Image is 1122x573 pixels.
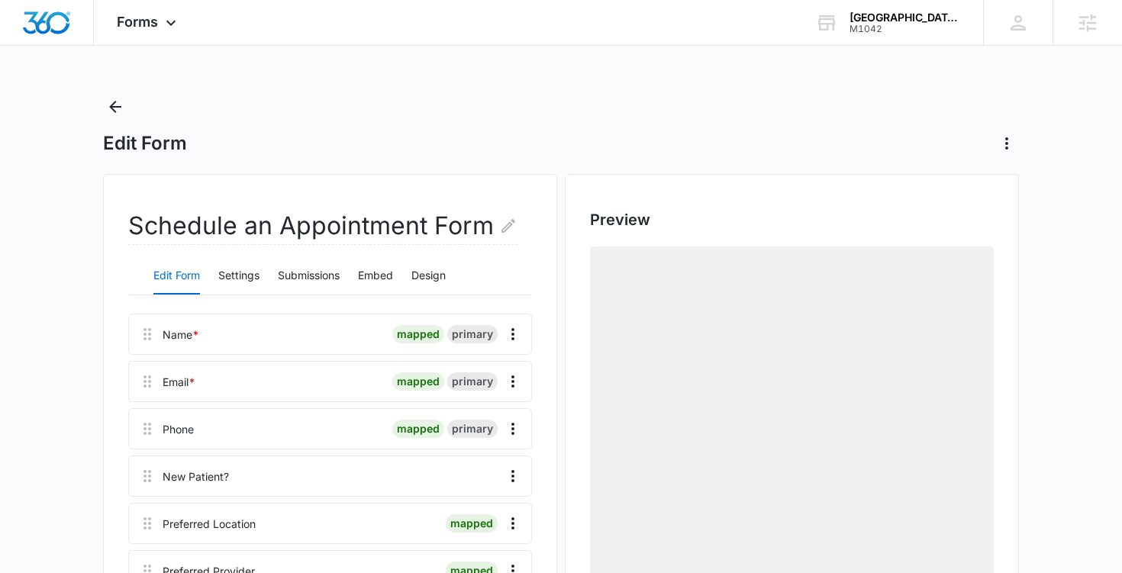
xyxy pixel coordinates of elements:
div: mapped [392,325,444,343]
button: Overflow Menu [501,464,525,488]
button: Submissions [278,258,340,295]
div: New Patient? [163,468,229,484]
div: Preferred Location [163,516,256,532]
button: Back [103,95,127,119]
div: mapped [392,372,444,391]
h2: Schedule an Appointment Form [128,208,517,245]
div: account name [850,11,961,24]
button: Edit Form [153,258,200,295]
div: primary [447,325,498,343]
h1: Edit Form [103,132,187,155]
div: mapped [392,420,444,438]
div: mapped [446,514,498,533]
button: Overflow Menu [501,322,525,346]
button: Edit Form Name [499,208,517,244]
button: Overflow Menu [501,369,525,394]
button: Design [411,258,446,295]
button: Overflow Menu [501,417,525,441]
button: Settings [218,258,260,295]
h2: Preview [590,208,994,231]
div: Email [163,374,195,390]
div: primary [447,372,498,391]
button: Overflow Menu [501,511,525,536]
div: account id [850,24,961,34]
span: Forms [117,14,158,30]
div: Phone [163,421,194,437]
button: Actions [995,131,1019,156]
div: Name [163,327,199,343]
div: primary [447,420,498,438]
button: Embed [358,258,393,295]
